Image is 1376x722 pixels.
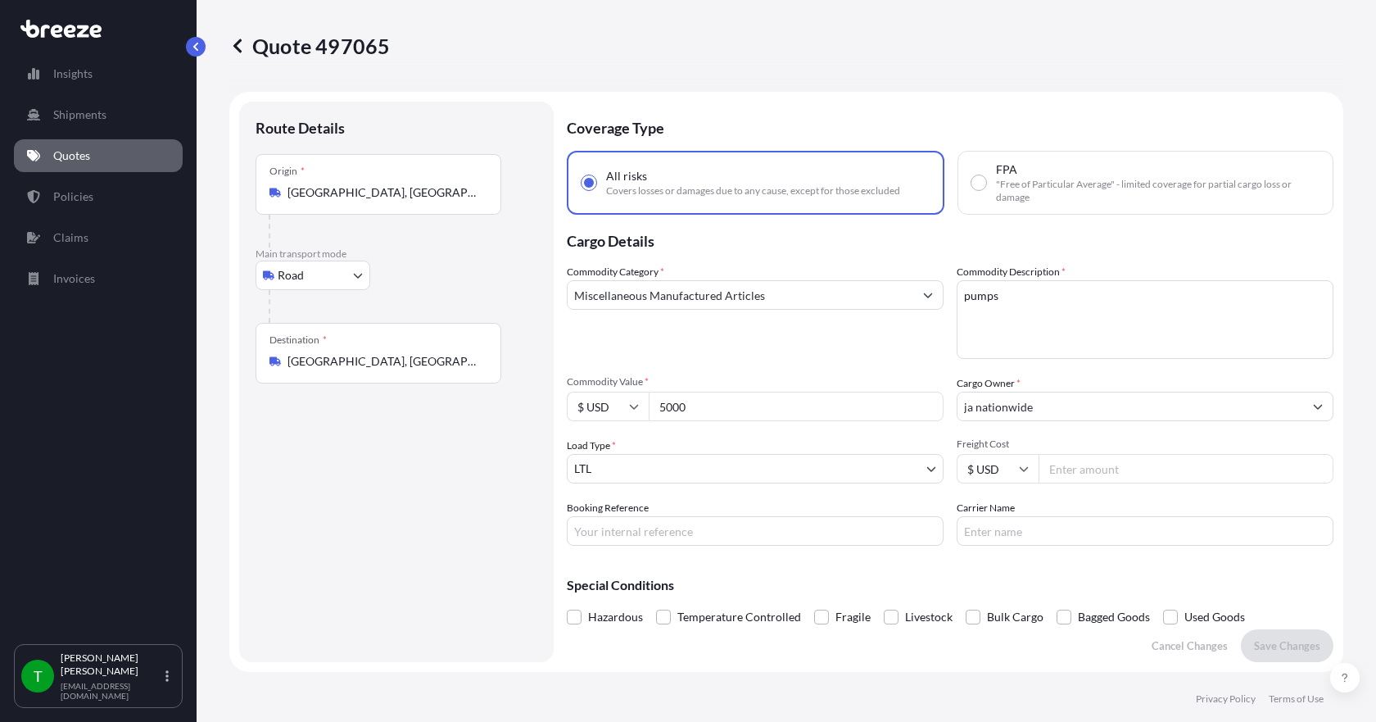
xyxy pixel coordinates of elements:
[53,270,95,287] p: Invoices
[567,215,1333,264] p: Cargo Details
[278,267,304,284] span: Road
[34,668,43,684] span: T
[61,652,162,678] p: [PERSON_NAME] [PERSON_NAME]
[14,180,183,213] a: Policies
[567,375,944,388] span: Commodity Value
[957,280,1333,359] textarea: pumps
[971,175,986,190] input: FPA"Free of Particular Average" - limited coverage for partial cargo loss or damage
[606,168,647,184] span: All risks
[1241,629,1333,662] button: Save Changes
[256,118,345,138] p: Route Details
[574,461,591,477] span: LTL
[567,454,944,484] button: LTL
[835,605,871,629] span: Fragile
[1269,692,1324,706] a: Terms of Use
[957,264,1066,280] label: Commodity Description
[1039,454,1333,484] input: Enter amount
[649,392,944,421] input: Type amount
[53,148,90,164] p: Quotes
[567,579,1333,592] p: Special Conditions
[1184,605,1245,629] span: Used Goods
[269,165,305,178] div: Origin
[567,500,649,516] label: Booking Reference
[905,605,953,629] span: Livestock
[61,681,162,701] p: [EMAIL_ADDRESS][DOMAIN_NAME]
[957,375,1021,392] label: Cargo Owner
[567,102,1333,151] p: Coverage Type
[677,605,801,629] span: Temperature Controlled
[53,107,106,123] p: Shipments
[269,334,327,347] div: Destination
[256,261,370,290] button: Select transport
[1303,392,1333,421] button: Show suggestions
[1078,605,1150,629] span: Bagged Goods
[1254,638,1320,654] p: Save Changes
[568,280,913,310] input: Select a commodity type
[53,66,93,82] p: Insights
[996,178,1319,204] span: "Free of Particular Average" - limited coverage for partial cargo loss or damage
[913,280,943,310] button: Show suggestions
[567,438,616,454] span: Load Type
[14,262,183,295] a: Invoices
[1196,692,1256,706] a: Privacy Policy
[14,98,183,131] a: Shipments
[14,221,183,254] a: Claims
[957,392,1303,421] input: Full name
[53,188,93,205] p: Policies
[957,516,1333,546] input: Enter name
[53,229,88,246] p: Claims
[582,175,596,190] input: All risksCovers losses or damages due to any cause, except for those excluded
[957,500,1015,516] label: Carrier Name
[588,605,643,629] span: Hazardous
[287,353,481,370] input: Destination
[1138,629,1241,662] button: Cancel Changes
[14,139,183,172] a: Quotes
[256,247,537,261] p: Main transport mode
[996,161,1017,178] span: FPA
[606,184,900,198] span: Covers losses or damages due to any cause, except for those excluded
[957,438,1333,451] span: Freight Cost
[14,57,183,90] a: Insights
[287,184,481,201] input: Origin
[567,516,944,546] input: Your internal reference
[229,33,390,59] p: Quote 497065
[567,264,664,280] label: Commodity Category
[1152,638,1228,654] p: Cancel Changes
[987,605,1043,629] span: Bulk Cargo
